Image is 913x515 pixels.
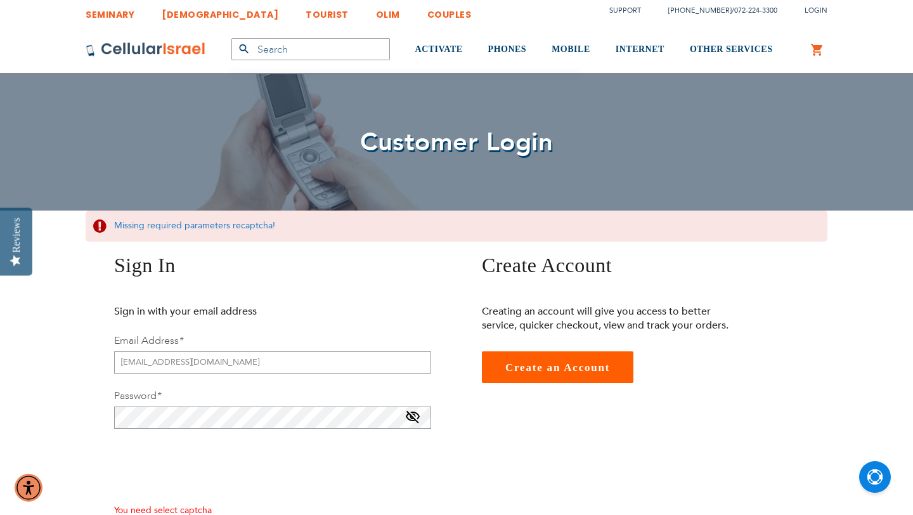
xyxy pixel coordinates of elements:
a: OTHER SERVICES [690,26,773,74]
div: Reviews [11,218,22,252]
span: INTERNET [616,44,664,54]
span: MOBILE [552,44,590,54]
input: Email [114,351,431,374]
span: OTHER SERVICES [690,44,773,54]
a: ACTIVATE [415,26,463,74]
span: Create Account [482,254,612,277]
p: Creating an account will give you access to better service, quicker checkout, view and track your... [482,304,739,332]
span: Sign In [114,254,176,277]
li: / [656,1,777,20]
a: [PHONE_NUMBER] [668,6,732,15]
img: Cellular Israel Logo [86,42,206,57]
div: Accessibility Menu [15,474,42,502]
a: 072-224-3300 [734,6,777,15]
iframe: reCAPTCHA [114,444,307,493]
a: INTERNET [616,26,664,74]
input: Search [231,38,390,60]
span: Login [805,6,827,15]
span: ACTIVATE [415,44,463,54]
div: Missing required parameters recaptcha! [86,211,827,242]
span: PHONES [488,44,527,54]
label: Email Address [114,334,183,348]
a: MOBILE [552,26,590,74]
span: Create an Account [505,362,610,374]
span: Customer Login [360,125,553,160]
a: PHONES [488,26,527,74]
label: Password [114,389,161,403]
a: Create an Account [482,351,633,383]
p: Sign in with your email address [114,304,371,318]
a: Support [609,6,641,15]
